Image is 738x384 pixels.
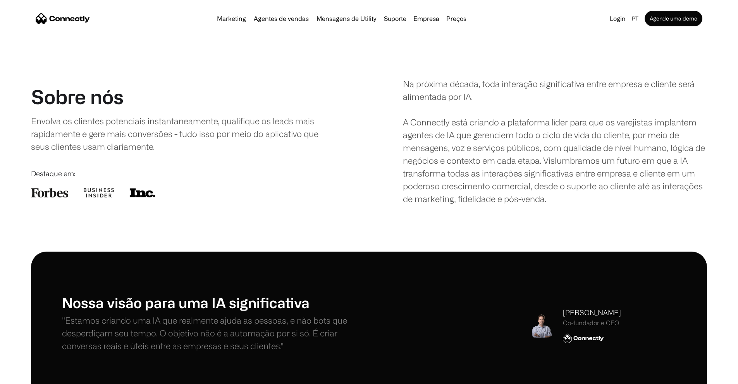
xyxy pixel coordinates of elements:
[214,15,249,22] a: Marketing
[31,168,335,179] div: Destaque em:
[313,15,379,22] a: Mensagens de Utility
[15,370,46,381] ul: Language list
[563,307,621,318] div: [PERSON_NAME]
[607,13,629,24] a: Login
[563,319,621,327] div: Co-fundador e CEO
[62,294,369,311] h1: Nossa visão para uma IA significativa
[413,13,439,24] div: Empresa
[411,13,442,24] div: Empresa
[645,11,702,26] a: Agende uma demo
[36,13,90,24] a: home
[381,15,409,22] a: Suporte
[403,77,707,205] div: Na próxima década, toda interação significativa entre empresa e cliente será alimentada por IA. A...
[251,15,312,22] a: Agentes de vendas
[629,13,643,24] div: pt
[443,15,470,22] a: Preços
[31,115,320,153] div: Envolva os clientes potenciais instantaneamente, qualifique os leads mais rapidamente e gere mais...
[31,85,124,108] h1: Sobre nós
[632,13,638,24] div: pt
[8,370,46,381] aside: Language selected: Português (Brasil)
[62,314,369,352] p: "Estamos criando uma IA que realmente ajuda as pessoas, e não bots que desperdiçam seu tempo. O o...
